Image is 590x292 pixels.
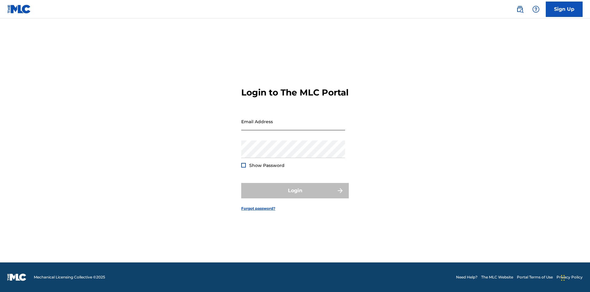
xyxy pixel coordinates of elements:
a: Forgot password? [241,206,275,211]
a: Portal Terms of Use [517,274,553,280]
div: Drag [561,269,565,287]
a: The MLC Website [481,274,513,280]
img: MLC Logo [7,5,31,14]
a: Privacy Policy [557,274,583,280]
img: search [516,6,524,13]
a: Sign Up [546,2,583,17]
a: Need Help? [456,274,478,280]
div: Help [530,3,542,15]
a: Public Search [514,3,526,15]
img: help [532,6,540,13]
span: Mechanical Licensing Collective © 2025 [34,274,105,280]
img: logo [7,274,26,281]
span: Show Password [249,163,285,168]
iframe: Chat Widget [559,262,590,292]
h3: Login to The MLC Portal [241,87,348,98]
